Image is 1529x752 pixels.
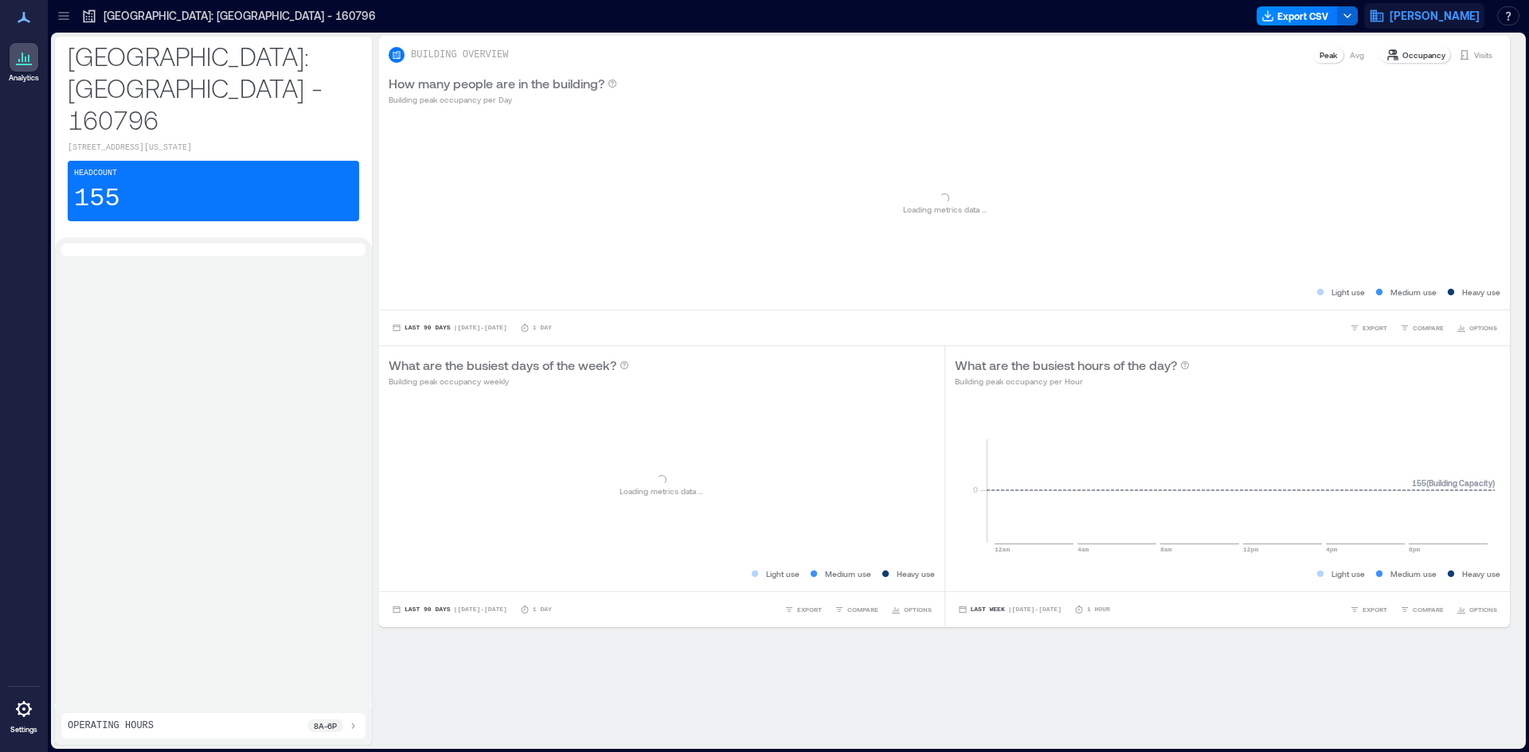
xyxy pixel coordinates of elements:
[620,485,703,497] p: Loading metrics data ...
[1363,605,1387,614] span: EXPORT
[533,605,552,614] p: 1 Day
[1320,49,1337,61] p: Peak
[1469,605,1497,614] span: OPTIONS
[1390,286,1437,298] p: Medium use
[411,49,508,61] p: BUILDING OVERVIEW
[4,38,44,88] a: Analytics
[74,167,117,180] p: Headcount
[389,375,629,388] p: Building peak occupancy weekly
[389,602,510,618] button: Last 90 Days |[DATE]-[DATE]
[1390,567,1437,580] p: Medium use
[955,375,1190,388] p: Building peak occupancy per Hour
[766,567,800,580] p: Light use
[1326,546,1338,553] text: 4pm
[1332,286,1365,298] p: Light use
[9,73,39,83] p: Analytics
[1453,602,1500,618] button: OPTIONS
[1257,6,1338,25] button: Export CSV
[1363,323,1387,333] span: EXPORT
[1409,546,1421,553] text: 8pm
[1462,286,1500,298] p: Heavy use
[1364,3,1484,29] button: [PERSON_NAME]
[797,605,822,614] span: EXPORT
[1413,323,1444,333] span: COMPARE
[389,93,617,106] p: Building peak occupancy per Day
[1087,605,1110,614] p: 1 Hour
[995,546,1010,553] text: 12am
[314,719,337,732] p: 8a - 6p
[1413,605,1444,614] span: COMPARE
[1077,546,1089,553] text: 4am
[1453,320,1500,336] button: OPTIONS
[955,356,1177,375] p: What are the busiest hours of the day?
[104,8,376,24] p: [GEOGRAPHIC_DATA]: [GEOGRAPHIC_DATA] - 160796
[1160,546,1172,553] text: 8am
[1397,320,1447,336] button: COMPARE
[1397,602,1447,618] button: COMPARE
[831,602,882,618] button: COMPARE
[74,183,120,215] p: 155
[847,605,878,614] span: COMPARE
[1332,567,1365,580] p: Light use
[1402,49,1445,61] p: Occupancy
[972,485,977,494] tspan: 0
[533,323,552,333] p: 1 Day
[888,602,935,618] button: OPTIONS
[389,74,604,93] p: How many people are in the building?
[68,142,359,154] p: [STREET_ADDRESS][US_STATE]
[1347,320,1390,336] button: EXPORT
[10,725,37,734] p: Settings
[389,356,616,375] p: What are the busiest days of the week?
[897,567,935,580] p: Heavy use
[1347,602,1390,618] button: EXPORT
[1243,546,1258,553] text: 12pm
[903,203,987,216] p: Loading metrics data ...
[389,320,510,336] button: Last 90 Days |[DATE]-[DATE]
[904,605,932,614] span: OPTIONS
[1462,567,1500,580] p: Heavy use
[1469,323,1497,333] span: OPTIONS
[1474,49,1492,61] p: Visits
[68,719,154,732] p: Operating Hours
[955,602,1065,618] button: Last Week |[DATE]-[DATE]
[1350,49,1364,61] p: Avg
[5,690,43,739] a: Settings
[781,602,825,618] button: EXPORT
[825,567,871,580] p: Medium use
[1390,8,1480,24] span: [PERSON_NAME]
[68,40,359,135] p: [GEOGRAPHIC_DATA]: [GEOGRAPHIC_DATA] - 160796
